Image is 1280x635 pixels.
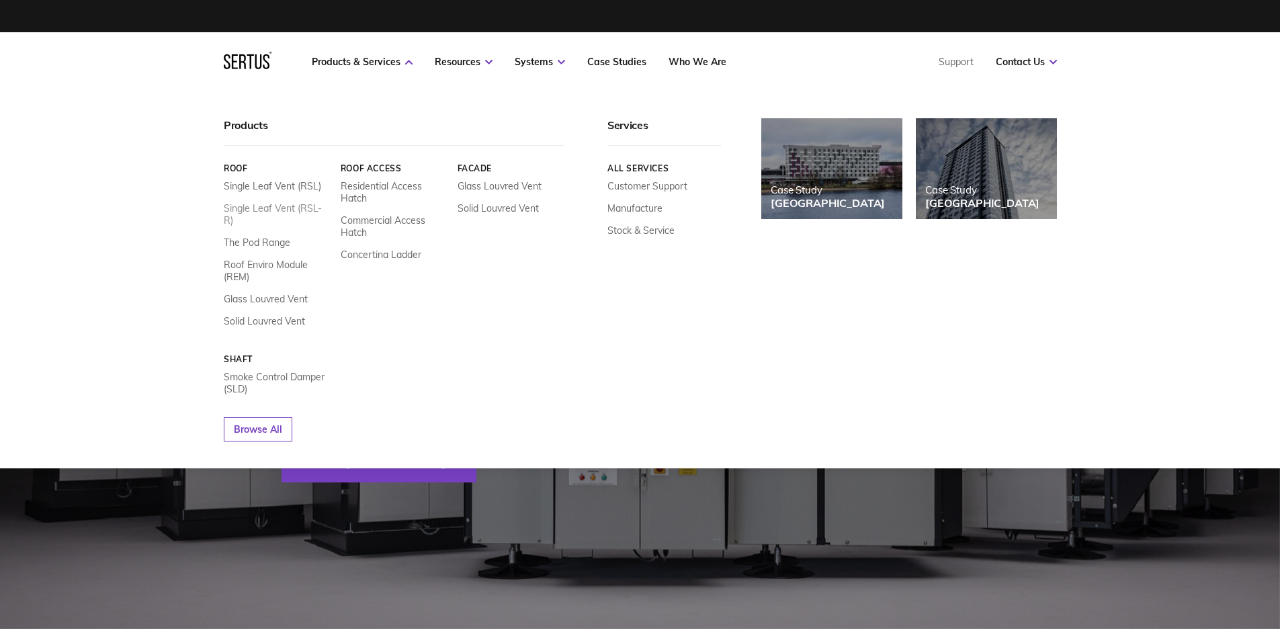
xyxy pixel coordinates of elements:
a: Support [939,56,974,68]
a: Resources [435,56,493,68]
a: Case Study[GEOGRAPHIC_DATA] [916,118,1057,219]
a: Solid Louvred Vent [457,202,538,214]
a: Manufacture [607,202,663,214]
div: [GEOGRAPHIC_DATA] [925,196,1039,210]
div: Services [607,118,721,146]
a: Shaft [224,354,331,364]
a: Facade [457,163,564,173]
a: Commercial Access Hatch [340,214,447,239]
a: Roof Access [340,163,447,173]
div: Products [224,118,564,146]
a: Systems [515,56,565,68]
div: Case Study [925,183,1039,196]
a: Contact Us [996,56,1057,68]
a: The Pod Range [224,237,290,249]
iframe: Chat Widget [1038,479,1280,635]
a: Glass Louvred Vent [224,293,308,305]
a: Stock & Service [607,224,675,237]
a: Solid Louvred Vent [224,315,305,327]
a: Customer Support [607,180,687,192]
a: Single Leaf Vent (RSL) [224,180,321,192]
a: Roof Enviro Module (REM) [224,259,331,283]
a: Case Study[GEOGRAPHIC_DATA] [761,118,902,219]
a: All services [607,163,721,173]
a: Who We Are [669,56,726,68]
a: Case Studies [587,56,646,68]
div: Case Study [771,183,885,196]
a: Smoke Control Damper (SLD) [224,371,331,395]
a: Products & Services [312,56,413,68]
a: Concertina Ladder [340,249,421,261]
a: Browse All [224,417,292,441]
a: Roof [224,163,331,173]
a: Glass Louvred Vent [457,180,541,192]
a: Single Leaf Vent (RSL-R) [224,202,331,226]
div: [GEOGRAPHIC_DATA] [771,196,885,210]
a: Residential Access Hatch [340,180,447,204]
